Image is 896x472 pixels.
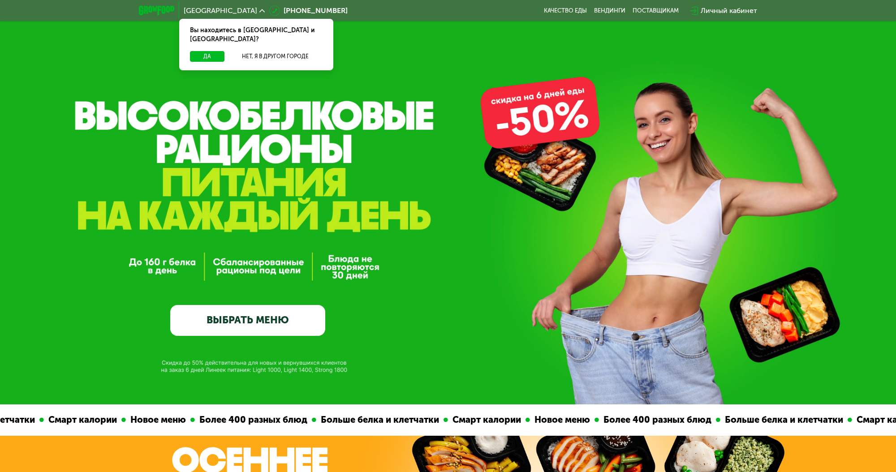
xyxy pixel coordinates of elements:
button: Да [190,51,224,62]
div: поставщикам [633,7,679,14]
div: Больше белка и клетчатки [717,413,844,427]
span: [GEOGRAPHIC_DATA] [184,7,257,14]
div: Больше белка и клетчатки [313,413,440,427]
div: Новое меню [123,413,187,427]
div: Смарт калории [445,413,522,427]
div: Более 400 разных блюд [192,413,309,427]
div: Личный кабинет [701,5,757,16]
a: Вендинги [594,7,625,14]
div: Смарт калории [41,413,118,427]
div: Более 400 разных блюд [596,413,713,427]
button: Нет, я в другом городе [228,51,323,62]
div: Новое меню [527,413,591,427]
a: ВЫБРАТЬ МЕНЮ [170,305,325,336]
div: Вы находитесь в [GEOGRAPHIC_DATA] и [GEOGRAPHIC_DATA]? [179,19,333,51]
a: [PHONE_NUMBER] [269,5,348,16]
a: Качество еды [544,7,587,14]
